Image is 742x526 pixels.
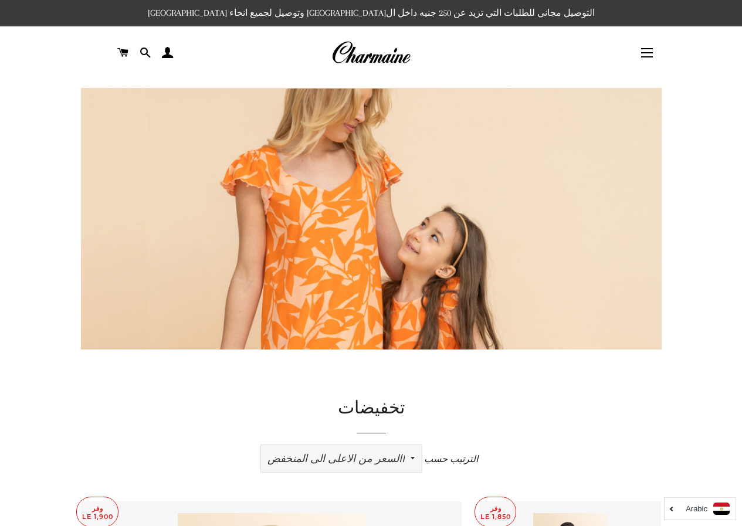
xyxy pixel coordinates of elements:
img: Charmaine Egypt [331,40,411,66]
i: Arabic [686,505,707,513]
a: Arabic [670,503,730,515]
h1: تخفيضات [81,396,662,421]
span: الترتيب حسب [424,454,478,464]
